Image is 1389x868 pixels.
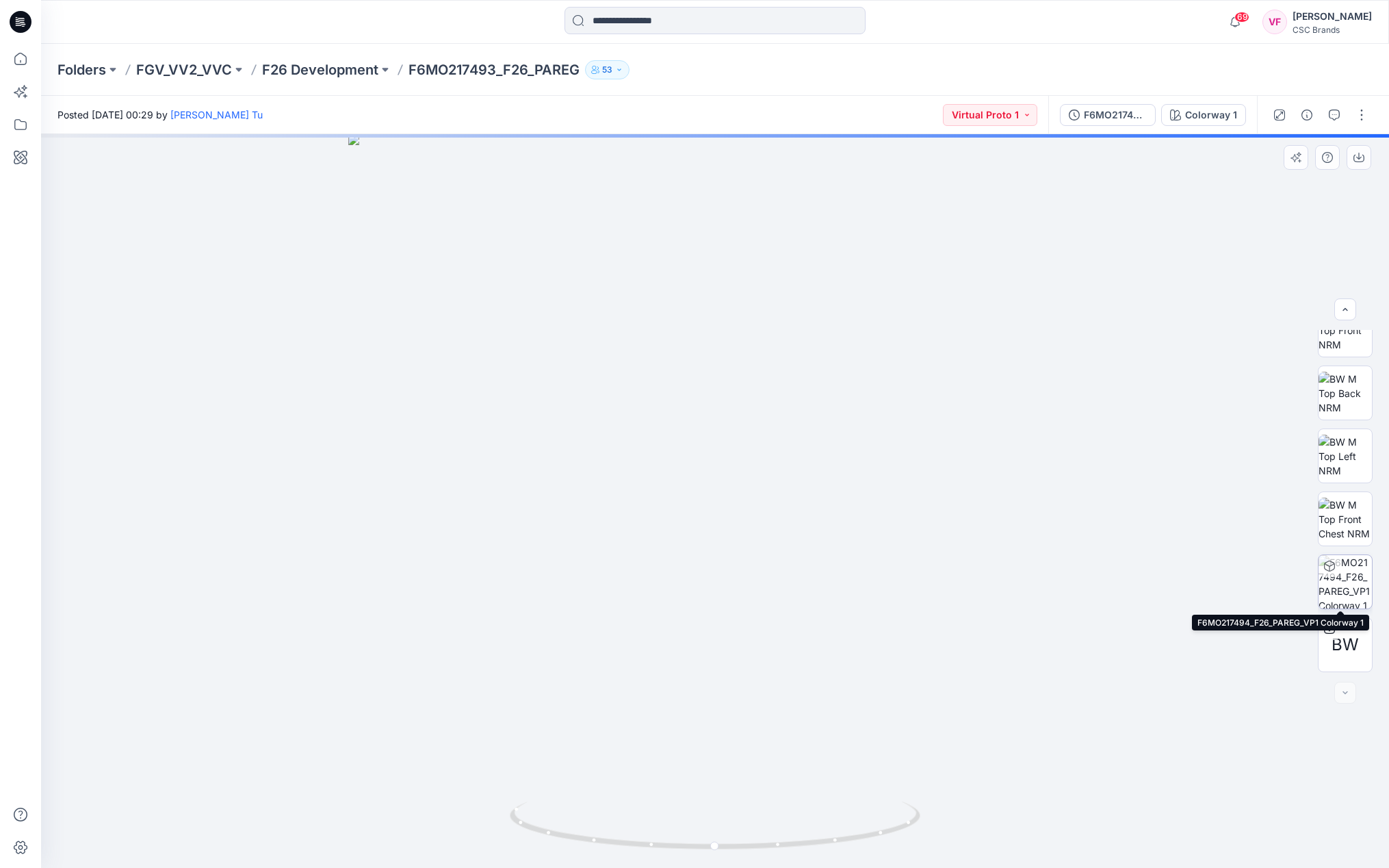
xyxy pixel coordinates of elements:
a: FGV_VV2_VVC [136,60,232,79]
div: Colorway 1 [1185,107,1237,123]
a: Folders [57,60,106,79]
div: F6MO217494_F26_PAREG_VP1 [1084,107,1147,123]
img: BW M Top Front NRM [1319,309,1372,352]
p: 53 [602,62,612,77]
span: BW [1332,633,1359,657]
a: F26 Development [262,60,378,79]
p: F6MO217493_F26_PAREG [408,60,580,79]
div: VF [1262,10,1287,34]
img: BW M Top Left NRM [1319,435,1372,478]
a: [PERSON_NAME] Tu [170,109,263,120]
button: Details [1296,104,1318,126]
button: F6MO217494_F26_PAREG_VP1 [1060,104,1156,126]
span: 69 [1234,12,1249,23]
img: BW M Top Front Chest NRM [1319,498,1372,541]
div: [PERSON_NAME] [1293,8,1372,25]
img: BW M Top Back NRM [1319,372,1372,415]
button: Colorway 1 [1161,104,1246,126]
div: CSC Brands [1293,25,1372,35]
img: F6MO217494_F26_PAREG_VP1 Colorway 1 [1319,555,1372,609]
button: 53 [585,60,629,79]
span: Posted [DATE] 00:29 by [57,107,263,122]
